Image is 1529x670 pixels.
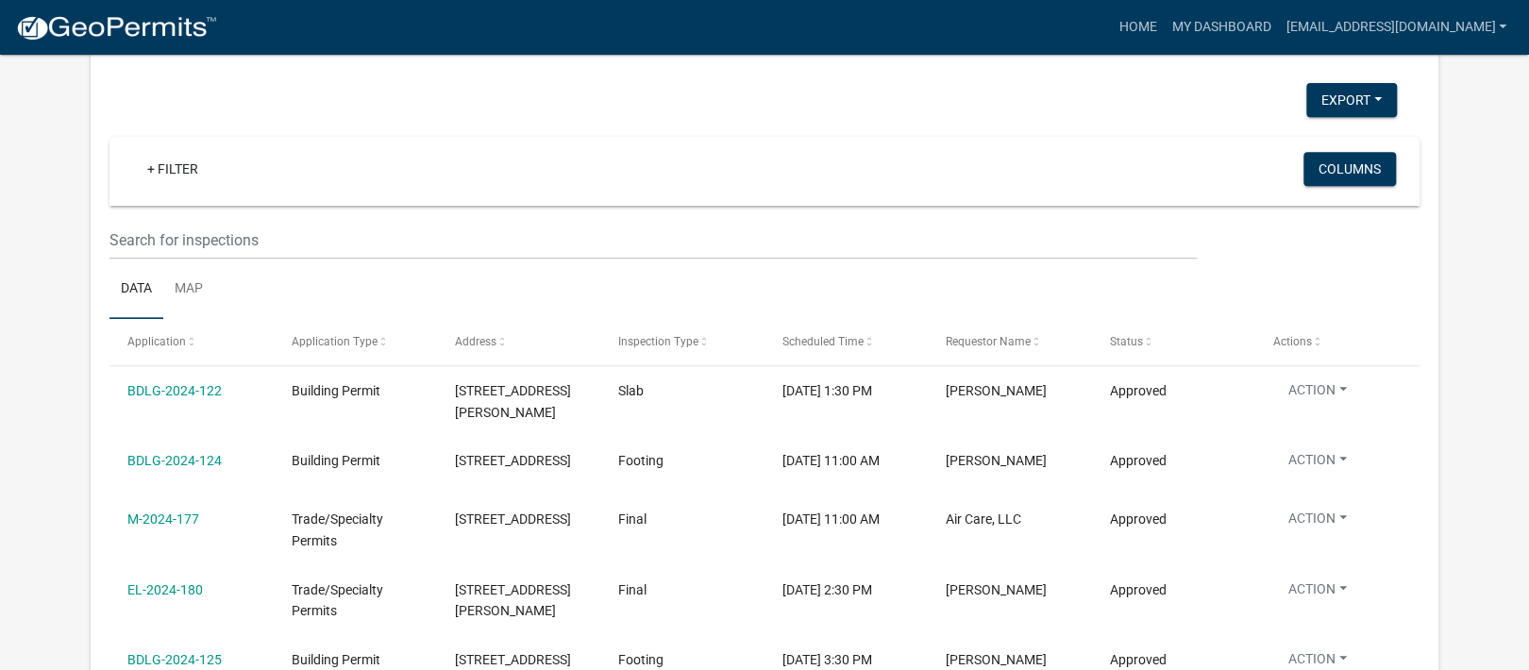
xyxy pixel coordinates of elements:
[1109,652,1166,667] span: Approved
[292,383,380,398] span: Building Permit
[618,652,664,667] span: Footing
[109,221,1197,260] input: Search for inspections
[127,511,199,527] a: M-2024-177
[946,453,1047,468] span: RACHEL TROLINGER
[273,319,436,364] datatable-header-cell: Application Type
[782,335,864,348] span: Scheduled Time
[1111,9,1164,45] a: Home
[1109,383,1166,398] span: Approved
[782,383,872,398] span: 05/30/2024, 1:30 PM
[1278,9,1514,45] a: [EMAIL_ADDRESS][DOMAIN_NAME]
[127,652,222,667] a: BDLG-2024-125
[618,511,647,527] span: Final
[928,319,1091,364] datatable-header-cell: Requestor Name
[764,319,928,364] datatable-header-cell: Scheduled Time
[782,652,872,667] span: 06/20/2024, 3:30 PM
[437,319,600,364] datatable-header-cell: Address
[109,260,163,320] a: Data
[455,511,571,527] span: 273 HIDDEN SPRINGS RD
[946,335,1031,348] span: Requestor Name
[618,383,644,398] span: Slab
[1306,83,1397,117] button: Export
[1273,335,1312,348] span: Actions
[1091,319,1254,364] datatable-header-cell: Status
[455,453,571,468] span: 150 RIVERVALE DR
[109,319,273,364] datatable-header-cell: Application
[455,652,571,667] span: 136 FAWN DR
[292,582,383,619] span: Trade/Specialty Permits
[292,453,380,468] span: Building Permit
[946,582,1047,597] span: RACHEL TROLINGER
[600,319,764,364] datatable-header-cell: Inspection Type
[1273,509,1362,536] button: Action
[1109,582,1166,597] span: Approved
[1303,152,1396,186] button: Columns
[782,582,872,597] span: 06/18/2024, 2:30 PM
[1164,9,1278,45] a: My Dashboard
[1109,335,1142,348] span: Status
[782,453,880,468] span: 06/14/2024, 11:00 AM
[127,383,222,398] a: BDLG-2024-122
[782,511,880,527] span: 06/14/2024, 11:00 AM
[292,652,380,667] span: Building Permit
[618,582,647,597] span: Final
[618,335,698,348] span: Inspection Type
[1109,453,1166,468] span: Approved
[292,335,378,348] span: Application Type
[163,260,214,320] a: Map
[618,453,664,468] span: Footing
[946,652,1047,667] span: RACHEL TROLINGER
[1109,511,1166,527] span: Approved
[1255,319,1419,364] datatable-header-cell: Actions
[292,511,383,548] span: Trade/Specialty Permits
[132,152,213,186] a: + Filter
[946,511,1021,527] span: Air Care, LLC
[946,383,1047,398] span: RACHEL TROLINGER
[1273,579,1362,607] button: Action
[127,453,222,468] a: BDLG-2024-124
[127,335,186,348] span: Application
[455,335,496,348] span: Address
[1273,450,1362,477] button: Action
[455,383,571,420] span: 3001 VADA RD
[455,582,571,619] span: 358 DEESE RD
[1273,380,1362,408] button: Action
[127,582,203,597] a: EL-2024-180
